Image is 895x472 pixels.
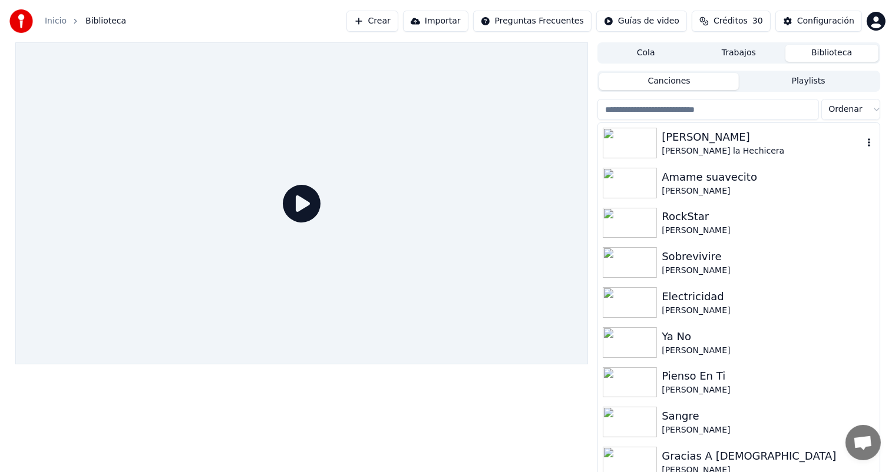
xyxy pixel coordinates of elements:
button: Trabajos [692,45,785,62]
button: Canciones [599,73,739,90]
div: [PERSON_NAME] [662,384,874,396]
div: Electricidad [662,288,874,305]
button: Créditos30 [692,11,771,32]
div: Chat abierto [846,425,881,460]
a: Inicio [45,15,67,27]
div: [PERSON_NAME] [662,129,863,145]
button: Crear [346,11,398,32]
span: Créditos [714,15,748,27]
span: Biblioteca [85,15,126,27]
div: Amame suavecito [662,169,874,185]
div: Sangre [662,408,874,424]
div: Ya No [662,328,874,345]
button: Playlists [739,73,879,90]
button: Biblioteca [785,45,879,62]
div: Sobrevivire [662,248,874,265]
div: [PERSON_NAME] [662,265,874,277]
div: Pienso En Ti [662,368,874,384]
span: 30 [752,15,763,27]
div: [PERSON_NAME] [662,345,874,357]
div: Gracias A [DEMOGRAPHIC_DATA] [662,448,874,464]
div: RockStar [662,208,874,225]
button: Cola [599,45,692,62]
div: [PERSON_NAME] [662,424,874,436]
div: Configuración [797,15,854,27]
nav: breadcrumb [45,15,126,27]
div: [PERSON_NAME] [662,185,874,197]
div: [PERSON_NAME] [662,305,874,317]
button: Guías de video [596,11,687,32]
button: Preguntas Frecuentes [473,11,592,32]
img: youka [9,9,33,33]
span: Ordenar [829,104,863,115]
button: Importar [403,11,468,32]
button: Configuración [775,11,862,32]
div: [PERSON_NAME] la Hechicera [662,145,863,157]
div: [PERSON_NAME] [662,225,874,237]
